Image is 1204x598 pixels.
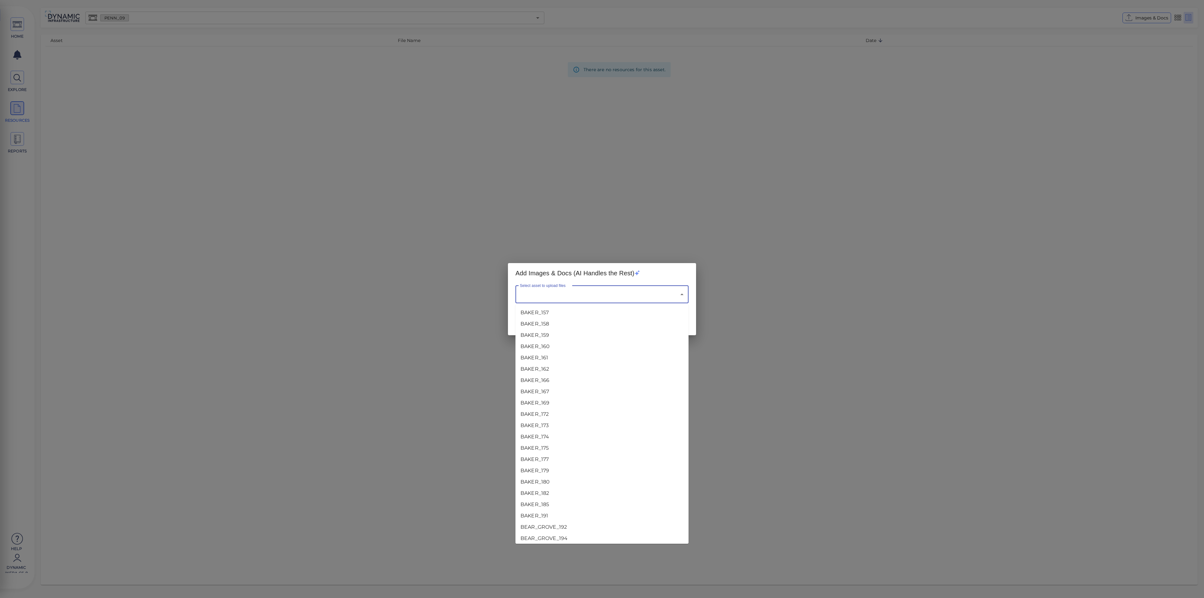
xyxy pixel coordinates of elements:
li: BAKER_182 [515,488,689,499]
li: BAKER_167 [515,386,689,397]
li: BAKER_157 [515,307,689,318]
li: BAKER_161 [515,352,689,363]
li: BAKER_177 [515,454,689,465]
button: Close [678,290,686,299]
li: BEAR_GROVE_192 [515,521,689,533]
li: BAKER_179 [515,465,689,476]
li: BEAR_GROVE_194 [515,533,689,544]
iframe: Chat [1177,570,1199,593]
li: BAKER_185 [515,499,689,510]
li: BAKER_160 [515,341,689,352]
li: BAKER_166 [515,375,689,386]
li: BAKER_174 [515,431,689,442]
li: BAKER_172 [515,409,689,420]
li: BAKER_175 [515,442,689,454]
li: BAKER_159 [515,330,689,341]
li: BAKER_180 [515,476,689,488]
li: BAKER_158 [515,318,689,330]
h2: Add Images & Docs (AI Handles the Rest) [515,268,689,278]
li: BAKER_169 [515,397,689,409]
li: BAKER_191 [515,510,689,521]
li: BAKER_162 [515,363,689,375]
li: BAKER_173 [515,420,689,431]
